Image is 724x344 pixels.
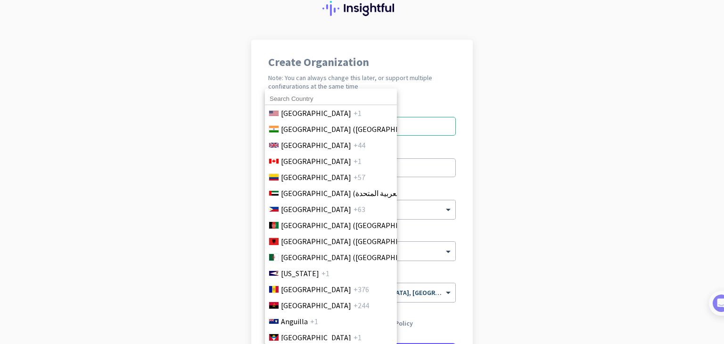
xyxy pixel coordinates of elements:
[281,236,428,247] span: [GEOGRAPHIC_DATA] ([GEOGRAPHIC_DATA])
[354,172,365,183] span: +57
[281,316,308,327] span: Anguilla
[281,252,428,263] span: [GEOGRAPHIC_DATA] (‫[GEOGRAPHIC_DATA]‬‎)
[281,204,351,215] span: [GEOGRAPHIC_DATA]
[281,156,351,167] span: [GEOGRAPHIC_DATA]
[281,139,351,151] span: [GEOGRAPHIC_DATA]
[354,332,362,343] span: +1
[281,107,351,119] span: [GEOGRAPHIC_DATA]
[354,107,362,119] span: +1
[281,284,351,295] span: [GEOGRAPHIC_DATA]
[281,268,319,279] span: [US_STATE]
[281,188,430,199] span: [GEOGRAPHIC_DATA] (‫الإمارات العربية المتحدة‬‎)
[354,139,365,151] span: +44
[354,300,369,311] span: +244
[354,284,369,295] span: +376
[281,123,428,135] span: [GEOGRAPHIC_DATA] ([GEOGRAPHIC_DATA])
[310,316,318,327] span: +1
[354,156,362,167] span: +1
[281,220,428,231] span: [GEOGRAPHIC_DATA] (‫[GEOGRAPHIC_DATA]‬‎)
[281,172,351,183] span: [GEOGRAPHIC_DATA]
[354,204,365,215] span: +63
[265,93,397,105] input: Search Country
[321,268,329,279] span: +1
[281,332,351,343] span: [GEOGRAPHIC_DATA]
[281,300,351,311] span: [GEOGRAPHIC_DATA]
